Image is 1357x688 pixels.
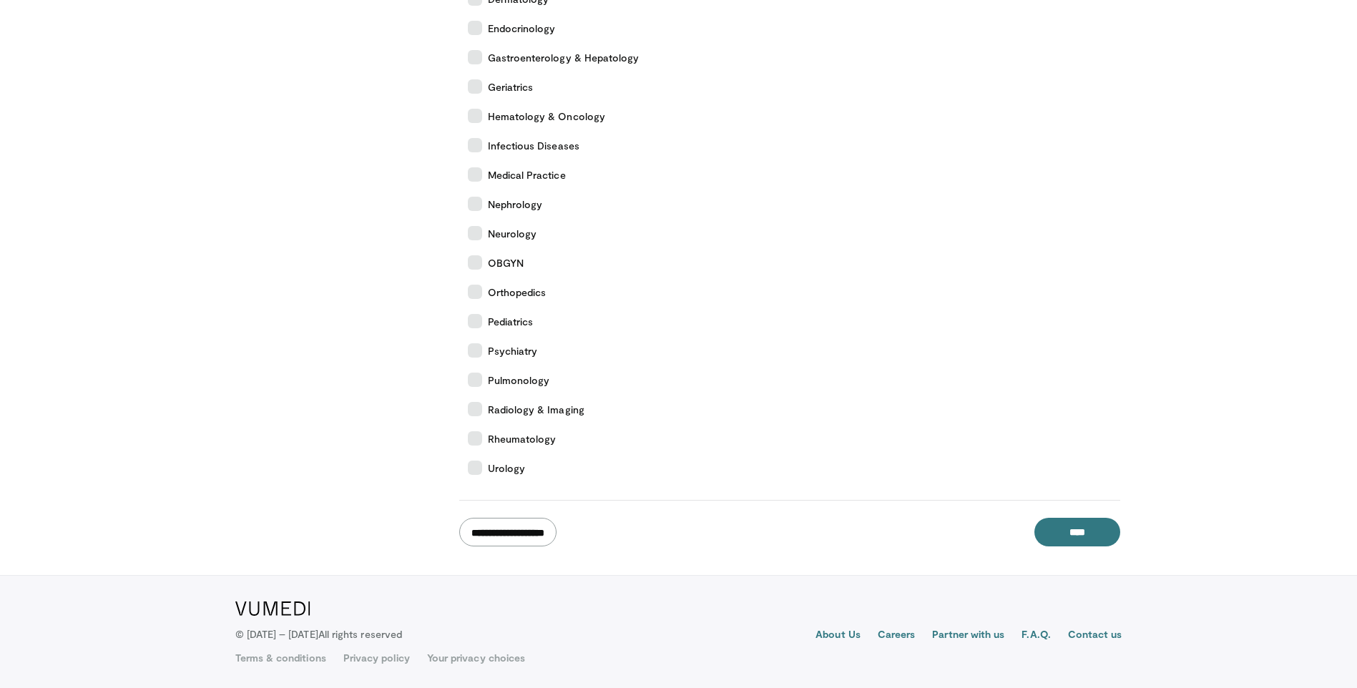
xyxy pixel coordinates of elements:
[488,138,579,153] span: Infectious Diseases
[488,21,556,36] span: Endocrinology
[488,255,524,270] span: OBGYN
[488,226,537,241] span: Neurology
[235,651,326,665] a: Terms & conditions
[932,627,1004,644] a: Partner with us
[488,50,640,65] span: Gastroenterology & Hepatology
[343,651,410,665] a: Privacy policy
[488,314,534,329] span: Pediatrics
[488,431,557,446] span: Rheumatology
[488,79,534,94] span: Geriatrics
[878,627,916,644] a: Careers
[1022,627,1050,644] a: F.A.Q.
[235,601,310,616] img: VuMedi Logo
[427,651,525,665] a: Your privacy choices
[318,628,402,640] span: All rights reserved
[1068,627,1122,644] a: Contact us
[488,373,550,388] span: Pulmonology
[488,343,538,358] span: Psychiatry
[488,285,547,300] span: Orthopedics
[488,109,605,124] span: Hematology & Oncology
[235,627,403,642] p: © [DATE] – [DATE]
[488,402,584,417] span: Radiology & Imaging
[488,461,526,476] span: Urology
[488,197,543,212] span: Nephrology
[488,167,566,182] span: Medical Practice
[815,627,861,644] a: About Us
